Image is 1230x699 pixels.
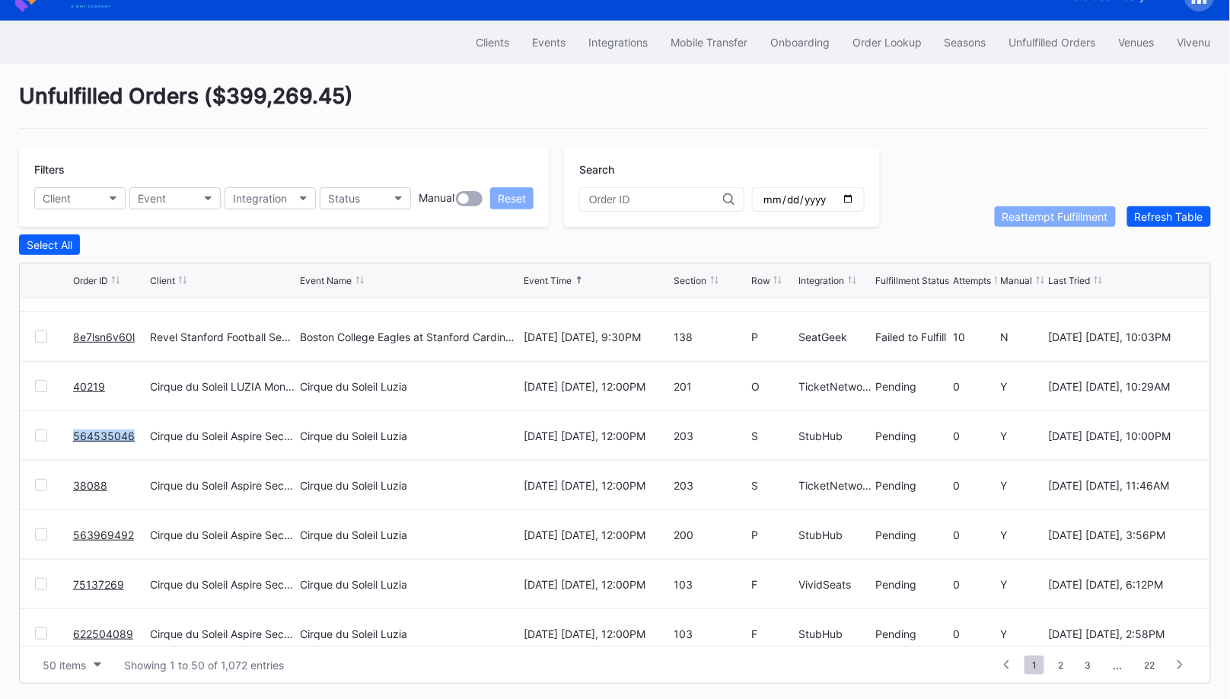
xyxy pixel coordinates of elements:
[301,330,521,343] div: Boston College Eagles at Stanford Cardinal Football
[876,380,949,393] div: Pending
[674,627,747,640] div: 103
[579,163,865,176] div: Search
[674,479,747,492] div: 203
[301,627,408,640] div: Cirque du Soleil Luzia
[674,330,747,343] div: 138
[751,380,795,393] div: O
[328,192,360,205] div: Status
[225,187,316,209] button: Integration
[27,238,72,251] div: Select All
[1050,656,1071,675] span: 2
[524,275,572,286] div: Event Time
[129,187,221,209] button: Event
[73,528,134,541] a: 563969492
[301,380,408,393] div: Cirque du Soleil Luzia
[1119,36,1155,49] div: Venues
[1049,479,1195,492] div: [DATE] [DATE], 11:46AM
[532,36,566,49] div: Events
[589,193,723,206] input: Order ID
[945,36,986,49] div: Seasons
[799,275,845,286] div: Integration
[876,330,949,343] div: Failed to Fulfill
[1001,380,1045,393] div: Y
[933,28,998,56] button: Seasons
[953,275,991,286] div: Attempts
[320,187,411,209] button: Status
[659,28,759,56] button: Mobile Transfer
[751,330,795,343] div: P
[876,627,949,640] div: Pending
[233,192,287,205] div: Integration
[995,206,1116,227] button: Reattempt Fulfillment
[751,578,795,591] div: F
[588,36,648,49] div: Integrations
[1001,578,1045,591] div: Y
[876,429,949,442] div: Pending
[73,429,135,442] a: 564535046
[124,659,284,672] div: Showing 1 to 50 of 1,072 entries
[799,330,872,343] div: SeatGeek
[464,28,521,56] a: Clients
[1001,479,1045,492] div: Y
[953,380,997,393] div: 0
[524,528,670,541] div: [DATE] [DATE], 12:00PM
[43,192,71,205] div: Client
[19,83,1211,129] div: Unfulfilled Orders ( $399,269.45 )
[301,528,408,541] div: Cirque du Soleil Luzia
[751,275,770,286] div: Row
[73,627,133,640] a: 622504089
[841,28,933,56] button: Order Lookup
[150,275,175,286] div: Client
[1177,36,1211,49] div: Vivenu
[1049,528,1195,541] div: [DATE] [DATE], 3:56PM
[1166,28,1222,56] button: Vivenu
[876,479,949,492] div: Pending
[799,528,872,541] div: StubHub
[852,36,922,49] div: Order Lookup
[998,28,1107,56] button: Unfulfilled Orders
[524,627,670,640] div: [DATE] [DATE], 12:00PM
[35,655,109,675] button: 50 items
[1049,380,1195,393] div: [DATE] [DATE], 10:29AM
[301,479,408,492] div: Cirque du Soleil Luzia
[799,479,872,492] div: TicketNetwork
[1001,627,1045,640] div: Y
[150,528,296,541] div: Cirque du Soleil Aspire Secondary
[524,330,670,343] div: [DATE] [DATE], 9:30PM
[19,235,80,255] button: Select All
[953,479,997,492] div: 0
[953,429,997,442] div: 0
[490,187,534,209] button: Reset
[1049,578,1195,591] div: [DATE] [DATE], 6:12PM
[150,578,296,591] div: Cirque du Soleil Aspire Secondary
[301,275,352,286] div: Event Name
[577,28,659,56] button: Integrations
[73,479,107,492] a: 38088
[751,627,795,640] div: F
[751,429,795,442] div: S
[1049,275,1091,286] div: Last Tried
[150,479,296,492] div: Cirque du Soleil Aspire Secondary
[1136,656,1162,675] span: 22
[1107,28,1166,56] a: Venues
[674,275,707,286] div: Section
[1002,210,1108,223] div: Reattempt Fulfillment
[476,36,509,49] div: Clients
[1001,330,1045,343] div: N
[301,429,408,442] div: Cirque du Soleil Luzia
[521,28,577,56] a: Events
[674,429,747,442] div: 203
[751,528,795,541] div: P
[73,578,124,591] a: 75137269
[150,627,296,640] div: Cirque du Soleil Aspire Secondary
[759,28,841,56] button: Onboarding
[150,429,296,442] div: Cirque du Soleil Aspire Secondary
[524,380,670,393] div: [DATE] [DATE], 12:00PM
[876,578,949,591] div: Pending
[73,275,108,286] div: Order ID
[1135,210,1203,223] div: Refresh Table
[674,380,747,393] div: 201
